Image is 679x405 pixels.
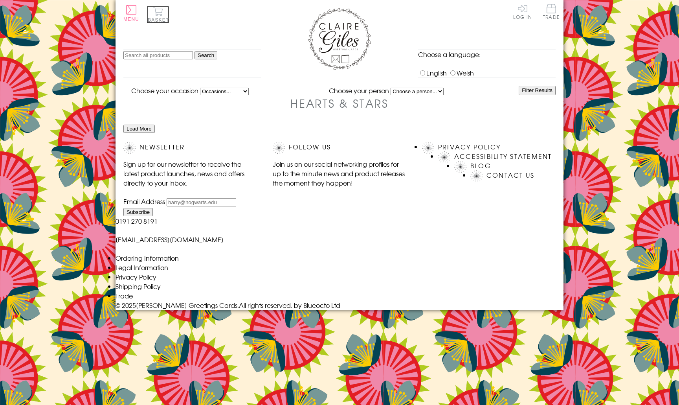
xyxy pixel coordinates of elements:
[486,170,534,180] a: Contact Us
[543,4,560,19] span: Trade
[123,17,139,22] span: Menu
[454,151,552,161] a: Accessibility Statement
[519,86,556,95] button: Filter Results
[123,51,193,59] input: Search all products
[147,6,169,23] button: Basket
[116,300,563,310] p: © 2025 .
[420,70,425,75] input: English
[116,216,158,226] a: 0191 270 8191
[167,198,236,206] input: harry@hogwarts.edu
[136,300,237,310] a: [PERSON_NAME] Greetings Cards
[294,300,340,310] a: by Blueocto Ltd
[438,142,501,151] a: Privacy Policy
[116,235,224,244] a: [EMAIL_ADDRESS][DOMAIN_NAME]
[123,208,153,216] input: Subscribe
[123,5,139,22] button: Menu
[450,70,455,75] input: Welsh
[273,142,406,154] h2: Follow Us
[239,300,292,310] span: All rights reserved.
[470,161,491,170] a: Blog
[116,253,179,263] a: Ordering Information
[308,8,371,70] img: Claire Giles Greetings Cards
[418,68,447,77] label: English
[123,159,257,188] p: Sign up for our newsletter to receive the latest product launches, news and offers directly to yo...
[123,125,155,133] button: Load More
[123,142,257,154] h2: Newsletter
[116,272,156,282] a: Privacy Policy
[116,291,133,300] a: Trade
[116,282,161,291] a: Shipping Policy
[448,68,474,77] label: Welsh
[123,197,165,206] label: Email Address
[273,159,406,188] p: Join us on our social networking profiles for up to the minute news and product releases the mome...
[195,51,217,59] input: Search
[418,50,556,59] p: Choose a language:
[131,86,198,95] label: Choose your occasion
[543,4,560,21] a: Trade
[290,95,389,111] h1: Hearts & Stars
[116,263,168,272] a: Legal Information
[513,4,532,19] a: Log In
[329,86,389,95] label: Choose your person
